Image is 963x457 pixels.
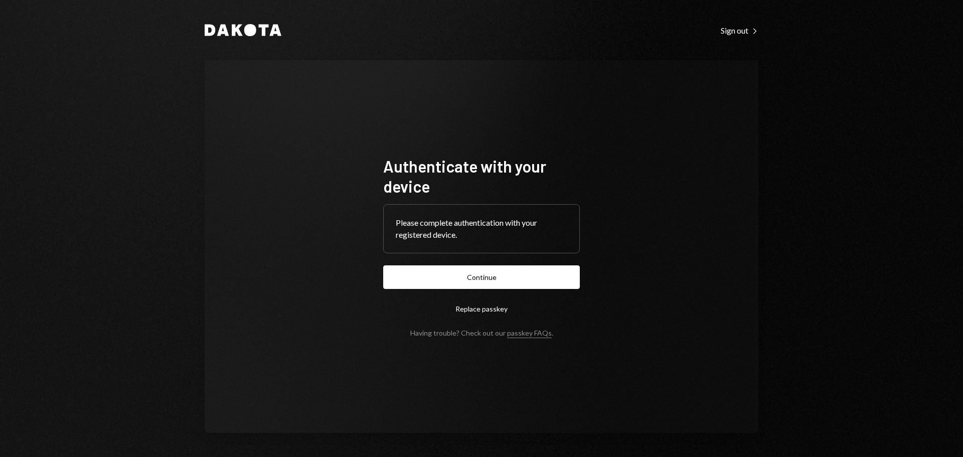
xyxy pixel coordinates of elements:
[396,217,567,241] div: Please complete authentication with your registered device.
[721,25,758,36] a: Sign out
[383,156,580,196] h1: Authenticate with your device
[721,26,758,36] div: Sign out
[383,297,580,321] button: Replace passkey
[507,329,552,338] a: passkey FAQs
[410,329,553,337] div: Having trouble? Check out our .
[383,265,580,289] button: Continue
